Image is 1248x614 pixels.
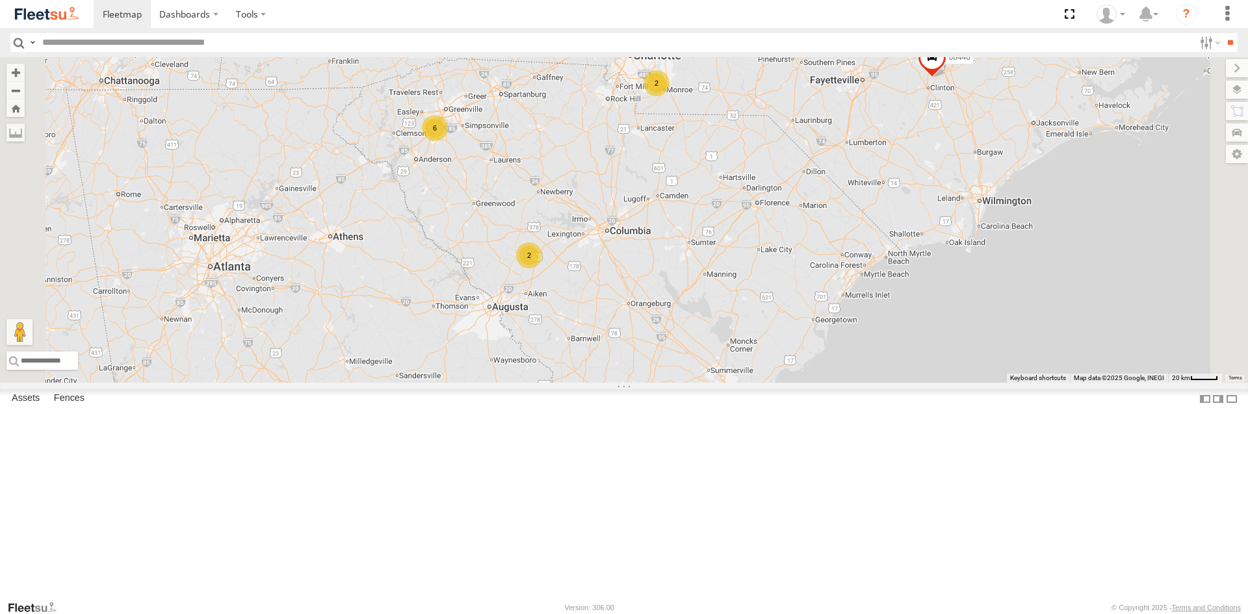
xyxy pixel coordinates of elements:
label: Assets [5,390,46,408]
label: Search Query [27,33,38,52]
div: John Stringer [1092,5,1130,24]
div: 2 [516,242,542,268]
div: 2 [643,70,669,96]
span: 20 km [1172,374,1190,381]
a: Terms and Conditions [1172,604,1241,611]
img: fleetsu-logo-horizontal.svg [13,5,81,23]
button: Keyboard shortcuts [1010,374,1066,383]
a: Terms (opens in new tab) [1228,376,1242,381]
span: 68440 [949,52,970,61]
i: ? [1176,4,1197,25]
button: Map Scale: 20 km per 39 pixels [1168,374,1222,383]
label: Dock Summary Table to the Right [1212,389,1225,408]
button: Zoom Home [6,99,25,117]
label: Search Filter Options [1195,33,1223,52]
a: Visit our Website [7,601,67,614]
label: Hide Summary Table [1225,389,1238,408]
button: Zoom in [6,64,25,81]
label: Dock Summary Table to the Left [1199,389,1212,408]
span: Map data ©2025 Google, INEGI [1074,374,1164,381]
label: Measure [6,123,25,142]
div: Version: 306.00 [565,604,614,611]
div: 6 [422,115,448,141]
label: Fences [47,390,91,408]
button: Drag Pegman onto the map to open Street View [6,319,32,345]
button: Zoom out [6,81,25,99]
label: Map Settings [1226,145,1248,163]
div: © Copyright 2025 - [1111,604,1241,611]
